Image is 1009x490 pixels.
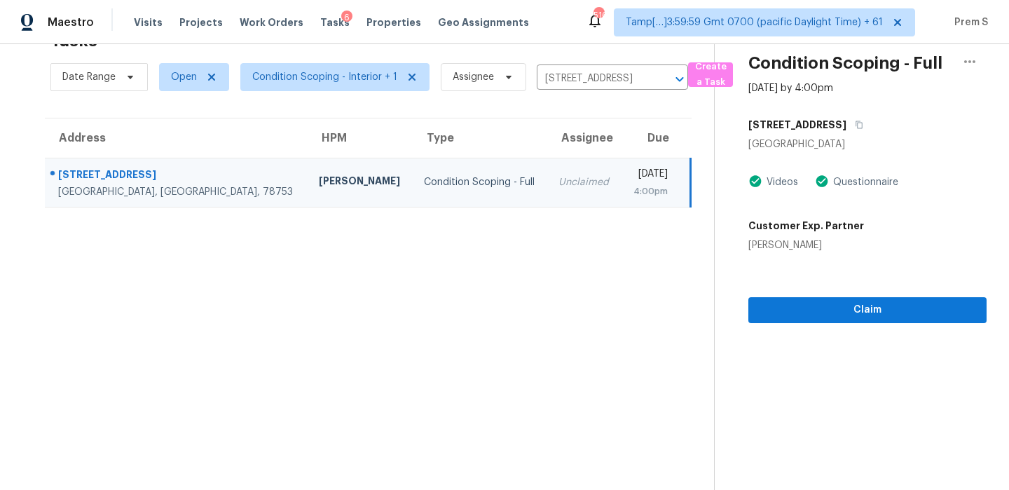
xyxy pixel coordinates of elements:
[547,118,621,158] th: Assignee
[134,15,163,29] span: Visits
[748,56,942,70] h2: Condition Scoping - Full
[748,174,762,189] img: Artifact Present Icon
[748,137,987,151] div: [GEOGRAPHIC_DATA]
[748,219,864,233] h5: Customer Exp. Partner
[58,185,296,199] div: [GEOGRAPHIC_DATA], [GEOGRAPHIC_DATA], 78753
[558,175,610,189] div: Unclaimed
[593,8,603,22] div: 516
[179,15,223,29] span: Projects
[62,70,116,84] span: Date Range
[829,175,898,189] div: Questionnaire
[688,62,733,87] button: Create a Task
[424,175,536,189] div: Condition Scoping - Full
[748,81,833,95] div: [DATE] by 4:00pm
[748,297,987,323] button: Claim
[45,118,308,158] th: Address
[252,70,397,84] span: Condition Scoping - Interior + 1
[48,15,94,29] span: Maestro
[438,15,529,29] span: Geo Assignments
[762,175,798,189] div: Videos
[171,70,197,84] span: Open
[240,15,303,29] span: Work Orders
[670,69,689,89] button: Open
[949,15,988,29] span: Prem S
[308,118,413,158] th: HPM
[626,15,883,29] span: Tamp[…]3:59:59 Gmt 0700 (pacific Daylight Time) + 61
[760,301,975,319] span: Claim
[537,68,649,90] input: Search by address
[58,168,296,185] div: [STREET_ADDRESS]
[413,118,547,158] th: Type
[366,15,421,29] span: Properties
[632,184,667,198] div: 4:00pm
[621,118,690,158] th: Due
[632,167,667,184] div: [DATE]
[695,59,726,91] span: Create a Task
[50,34,97,48] h2: Tasks
[453,70,494,84] span: Assignee
[748,238,864,252] div: [PERSON_NAME]
[320,18,350,27] span: Tasks
[341,11,352,25] div: 6
[815,174,829,189] img: Artifact Present Icon
[748,118,846,132] h5: [STREET_ADDRESS]
[319,174,401,191] div: [PERSON_NAME]
[846,112,865,137] button: Copy Address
